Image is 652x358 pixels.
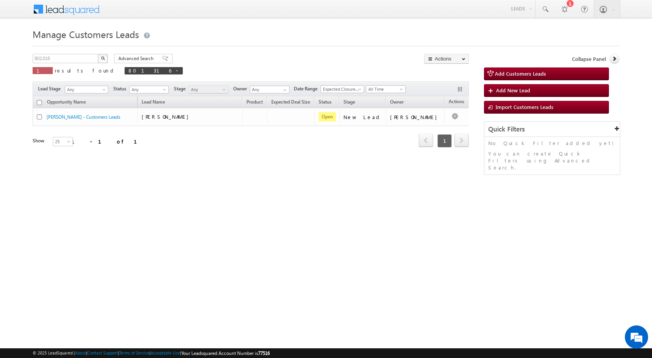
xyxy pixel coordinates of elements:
div: Show [33,137,47,144]
img: Search [101,56,105,60]
span: Owner [390,99,404,105]
a: Show All Items [279,86,289,94]
span: Lead Stage [38,85,64,92]
a: next [454,135,469,147]
span: 77516 [258,350,270,356]
a: Acceptable Use [151,350,180,355]
input: Type to Search [250,86,290,93]
a: Any [189,86,228,93]
span: 801316 [128,67,171,74]
img: d_60004797649_company_0_60004797649 [13,41,33,51]
span: Your Leadsquared Account Number is [181,350,270,356]
a: All Time [366,85,406,93]
p: You can create Quick Filters using Advanced Search. [488,150,616,171]
a: Opportunity Name [43,98,90,108]
span: [PERSON_NAME] [142,113,192,120]
span: Actions [445,97,468,107]
span: © 2025 LeadSquared | | | | | [33,349,270,357]
a: [PERSON_NAME] - Customers Leads [47,114,120,120]
button: Actions [424,54,469,64]
span: Any [189,86,226,93]
span: Open [319,112,336,121]
div: 1 - 1 of 1 [71,137,146,146]
span: Product [246,99,263,105]
span: Date Range [294,85,321,92]
a: Stage [340,98,359,108]
span: Manage Customers Leads [33,28,139,40]
span: Status [113,85,129,92]
div: Minimize live chat window [127,4,146,22]
span: Owner [233,85,250,92]
span: 25 [53,138,74,145]
div: Quick Filters [484,122,620,137]
div: Chat with us now [40,41,130,51]
span: 1 [36,67,49,74]
span: Stage [174,85,189,92]
span: All Time [366,86,403,93]
div: [PERSON_NAME] [390,114,441,121]
span: Opportunity Name [47,99,86,105]
span: prev [419,134,433,147]
p: No Quick Filter added yet! [488,140,616,147]
input: Check all records [37,100,42,105]
span: next [454,134,469,147]
span: Import Customers Leads [496,104,553,110]
span: results found [55,67,116,74]
span: Any [65,86,106,93]
span: Collapse Panel [572,55,606,62]
em: Start Chat [106,239,141,249]
span: Any [130,86,166,93]
span: Lead Name [138,98,169,108]
span: Add Customers Leads [495,70,546,77]
a: prev [419,135,433,147]
a: Terms of Service [119,350,149,355]
span: Expected Deal Size [271,99,310,105]
textarea: Type your message and hit 'Enter' [10,72,142,232]
span: 1 [437,134,452,147]
a: Status [315,98,335,108]
a: Any [65,86,108,93]
a: 25 [53,137,73,146]
div: New Lead [343,114,382,121]
span: Advanced Search [118,55,156,62]
span: Expected Closure Date [321,86,361,93]
a: Expected Deal Size [267,98,314,108]
a: Contact Support [87,350,118,355]
span: Stage [343,99,355,105]
a: About [75,350,86,355]
a: Any [129,86,169,93]
a: Expected Closure Date [321,85,364,93]
span: Add New Lead [496,87,530,93]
